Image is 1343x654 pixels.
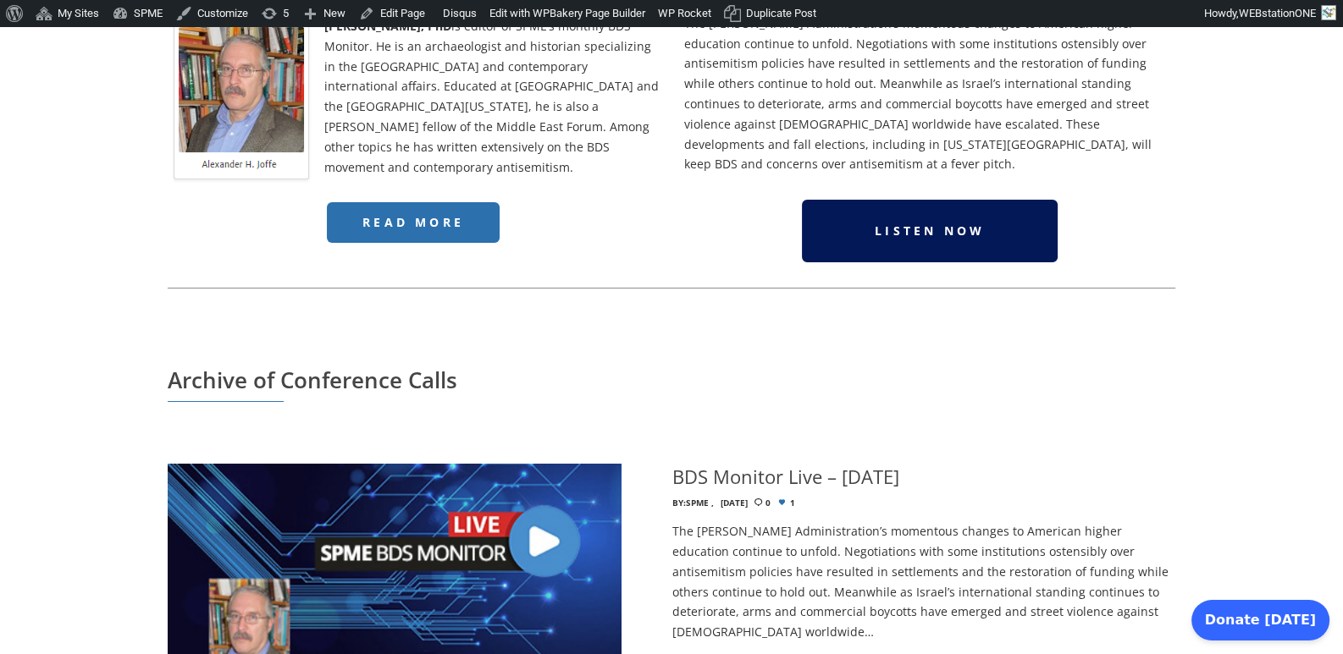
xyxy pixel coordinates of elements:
[327,202,500,243] a: Read More
[168,16,659,177] p: is editor of SPME’s monthly BDS Monitor. He is an archaeologist and historian specializing in the...
[672,521,1176,642] p: The [PERSON_NAME] Administration’s momentous changes to American higher education continue to unf...
[721,498,748,508] time: [DATE]
[672,464,899,490] h4: BDS Monitor Live – [DATE]
[672,498,1176,508] div: 1
[802,200,1058,262] a: Listen Now
[324,18,451,34] strong: [PERSON_NAME], PhD
[672,497,686,508] span: By:
[765,497,771,508] span: 0
[684,14,1175,174] p: The [PERSON_NAME] Administration’s momentous changes to American higher education continue to unf...
[168,365,457,401] span: Archive of Conference Calls
[362,214,464,230] span: Read More
[875,223,985,239] span: Listen Now
[1239,7,1316,19] span: WEBstationONE
[686,497,709,508] a: SPME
